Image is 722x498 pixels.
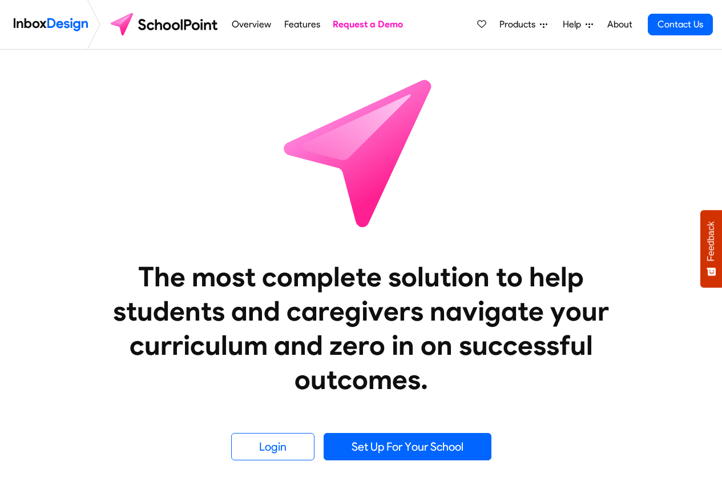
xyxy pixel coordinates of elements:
[330,13,406,36] a: Request a Demo
[90,260,632,396] heading: The most complete solution to help students and caregivers navigate your curriculum and zero in o...
[706,221,716,261] span: Feedback
[648,14,713,35] a: Contact Us
[231,433,314,460] a: Login
[105,11,225,38] img: schoolpoint logo
[604,13,635,36] a: About
[259,50,464,255] img: icon_schoolpoint.svg
[324,433,491,460] a: Set Up For Your School
[558,13,598,36] a: Help
[700,210,722,288] button: Feedback - Show survey
[281,13,323,36] a: Features
[229,13,275,36] a: Overview
[563,18,586,31] span: Help
[495,13,552,36] a: Products
[499,18,540,31] span: Products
